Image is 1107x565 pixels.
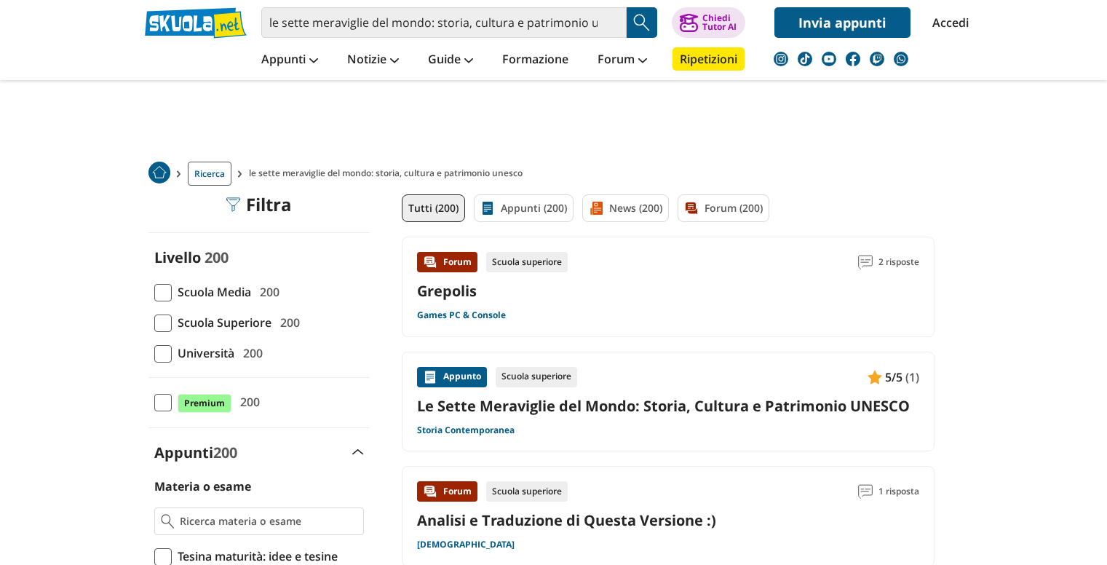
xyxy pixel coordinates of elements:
label: Materia o esame [154,478,251,494]
label: Appunti [154,443,237,462]
span: Scuola Superiore [172,313,271,332]
span: 200 [213,443,237,462]
span: Università [172,344,234,363]
input: Cerca appunti, riassunti o versioni [261,7,627,38]
img: twitch [870,52,884,66]
div: Forum [417,252,477,272]
a: Appunti (200) [474,194,574,222]
input: Ricerca materia o esame [180,514,357,529]
span: 200 [237,344,263,363]
button: Search Button [627,7,657,38]
span: le sette meraviglie del mondo: storia, cultura e patrimonio unesco [249,162,528,186]
img: instagram [774,52,788,66]
span: 200 [205,248,229,267]
a: Appunti [258,47,322,74]
img: Cerca appunti, riassunti o versioni [631,12,653,33]
a: Formazione [499,47,572,74]
div: Filtra [226,194,292,215]
a: Le Sette Meraviglie del Mondo: Storia, Cultura e Patrimonio UNESCO [417,396,919,416]
a: Invia appunti [774,7,910,38]
a: Accedi [932,7,963,38]
img: Commenti lettura [858,484,873,499]
img: Appunti contenuto [423,370,437,384]
img: Forum contenuto [423,255,437,269]
img: WhatsApp [894,52,908,66]
span: 200 [254,282,279,301]
span: (1) [905,368,919,387]
img: Appunti contenuto [868,370,882,384]
a: Grepolis [417,281,477,301]
a: Analisi e Traduzione di Questa Versione :) [417,510,716,530]
a: Ripetizioni [672,47,745,71]
button: ChiediTutor AI [672,7,745,38]
a: Home [148,162,170,186]
span: Premium [178,394,231,413]
span: 2 risposte [878,252,919,272]
div: Forum [417,481,477,502]
img: Apri e chiudi sezione [352,449,364,455]
a: Games PC & Console [417,309,506,321]
a: Tutti (200) [402,194,465,222]
img: facebook [846,52,860,66]
a: Notizie [344,47,402,74]
a: Guide [424,47,477,74]
div: Scuola superiore [486,252,568,272]
img: Ricerca materia o esame [161,514,175,529]
div: Scuola superiore [496,367,577,387]
img: Home [148,162,170,183]
img: News filtro contenuto [589,201,603,216]
a: Storia Contemporanea [417,424,515,436]
span: Scuola Media [172,282,251,301]
img: Filtra filtri mobile [226,197,240,212]
a: News (200) [582,194,669,222]
div: Scuola superiore [486,481,568,502]
img: Forum contenuto [423,484,437,499]
img: Commenti lettura [858,255,873,269]
a: Forum (200) [678,194,769,222]
div: Appunto [417,367,487,387]
span: 200 [234,392,260,411]
a: [DEMOGRAPHIC_DATA] [417,539,515,550]
img: Forum filtro contenuto [684,201,699,216]
a: Forum [594,47,651,74]
img: tiktok [798,52,812,66]
a: Ricerca [188,162,231,186]
span: 1 risposta [878,481,919,502]
img: youtube [822,52,836,66]
label: Livello [154,248,201,267]
span: 200 [274,313,300,332]
img: Appunti filtro contenuto [480,201,495,216]
div: Chiedi Tutor AI [702,14,737,31]
span: 5/5 [885,368,902,387]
